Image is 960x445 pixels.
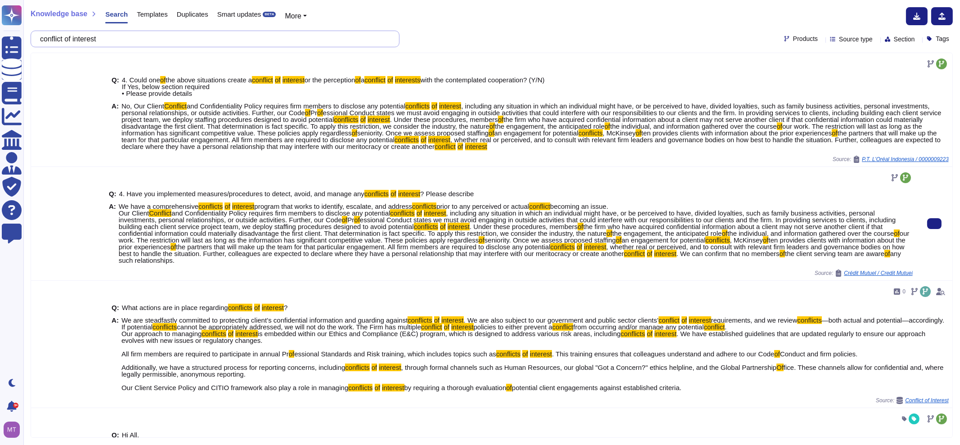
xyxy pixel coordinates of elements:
mark: of [342,216,348,224]
span: our work. The restriction will last as long as the information has significant competitive value.... [121,122,922,137]
mark: interest [398,190,420,198]
span: , whether real or perceived, and to consult with relevant firm leaders and governance bodies on h... [119,243,905,257]
span: What actions are in place regarding [122,304,228,311]
mark: conflicts [390,209,414,217]
mark: Conflict [149,209,171,217]
span: seniority. Once we assess proposed staffing [484,236,616,244]
mark: conflict [364,76,386,84]
mark: interest [465,143,487,150]
span: . We have established guidelines that are updated regularly to ensure our approach evolves with n... [121,330,925,358]
span: Knowledge base [31,10,87,18]
b: Q: [112,76,119,97]
mark: conflicts [198,202,223,210]
mark: conflicts [334,116,358,123]
mark: interest [283,76,305,84]
mark: conflicts [621,330,645,337]
mark: of [479,236,484,244]
span: P.T. L’Oréal Indonesia / 0000009223 [862,157,949,162]
mark: conflicts [345,364,369,371]
mark: of [647,330,653,337]
mark: of [458,143,463,150]
mark: interest [368,116,390,123]
mark: of [431,102,437,110]
mark: of [355,76,361,84]
mark: of [375,384,381,391]
span: ? Please describe [420,190,474,198]
mark: of [606,229,612,237]
span: Templates [137,11,167,18]
b: Q: [112,304,119,311]
mark: of [884,250,890,257]
mark: interest [232,202,254,210]
span: essional Conduct states we must avoid engaging in outside activities that could interfere with ou... [119,216,896,230]
mark: conflict [529,202,550,210]
mark: conflicts [153,323,177,331]
span: Products [793,36,818,42]
span: the firm who have acquired confidential information about a client may not serve another client i... [119,223,883,237]
mark: of [774,350,780,358]
mark: interest [235,330,257,337]
span: the engagement, the anticipated role [612,229,722,237]
mark: of [577,243,583,251]
span: a [361,76,364,84]
span: ? [284,304,287,311]
mark: of [616,236,622,244]
mark: of [636,129,641,137]
mark: conflicts [579,129,603,137]
button: user [2,420,26,440]
span: Pr [347,216,354,224]
span: We have a comprehensive [119,202,198,210]
mark: of [894,229,900,237]
span: the individual, and information gathered over the course [727,229,894,237]
mark: interest [451,323,473,331]
mark: interest [530,350,552,358]
span: Tags [936,36,949,42]
span: or the perception [305,76,355,84]
span: , McKinsey [730,236,763,244]
span: , McKinsey [603,129,636,137]
span: , whether real or perceived, and to consult with relevant firm leaders and governance bodies on h... [121,136,941,150]
span: essional Conduct states we must avoid engaging in outside activities that could interfere with ou... [121,109,942,123]
span: an engagement for potential [622,236,706,244]
mark: of [498,116,504,123]
mark: conflict [552,323,574,331]
span: program that works to identify, escalate, and address [254,202,412,210]
mark: conflicts [408,316,432,324]
span: our work. The restriction will last as long as the information has significant competitive value.... [119,229,910,244]
mark: conflicts [797,316,821,324]
span: and Confidentiality Policy requires firm members to disclose any potential [187,102,405,110]
span: the partners that will make up the team for that particular engagement. All firm members are requ... [176,243,550,251]
mark: of [224,202,230,210]
mark: of [506,384,512,391]
span: with the contemplated cooperation? (Y/N) If Yes, below section required • Please provide details [122,76,545,97]
mark: of [434,316,440,324]
span: becoming an issue. Our Client [119,202,608,217]
span: the above situations create a [166,76,252,84]
span: . We are also subject to our government and public sector clients’ [464,316,659,324]
mark: interest [428,136,450,144]
span: requirements, and we review [711,316,798,324]
div: 9+ [13,403,18,408]
mark: interest [379,364,401,371]
b: A: [112,103,119,150]
span: Source: [815,270,913,277]
mark: of [289,350,295,358]
mark: interest [689,316,711,324]
button: More [285,11,307,22]
mark: interest [448,223,470,230]
span: the engagement, the anticipated role [495,122,605,130]
span: . This training ensures that colleagues understand and adhere to our Code [552,350,774,358]
span: Pr [310,109,317,117]
mark: of [390,190,396,198]
mark: of [763,236,769,244]
mark: of [522,350,528,358]
span: , including any situation in which an individual might have, or be perceived to have, divided loy... [121,102,930,117]
mark: of [354,216,360,224]
span: and Confidentiality Policy requires firm members to disclose any potential [171,209,390,217]
mark: of [578,223,583,230]
span: essional Standards and Risk training, which includes topics such as [294,350,496,358]
span: Crédit Mutuel / Credit Mutuel [844,270,913,276]
mark: of [160,76,166,84]
mark: conflicts [364,190,389,198]
span: from occurring and/or manage any potential [573,323,704,331]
